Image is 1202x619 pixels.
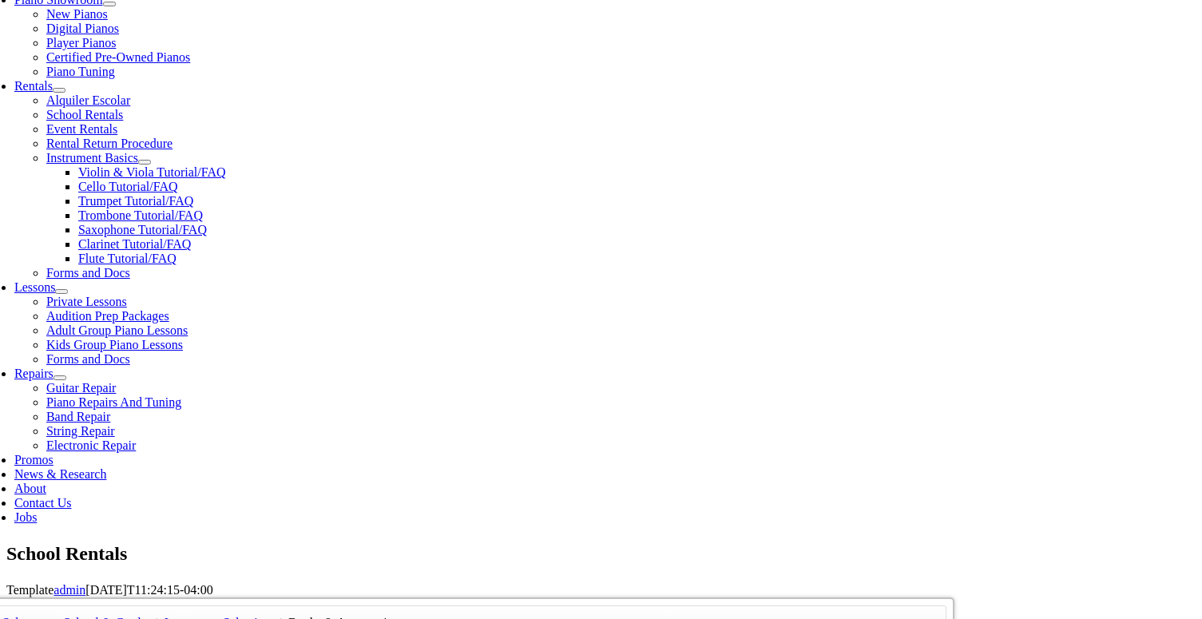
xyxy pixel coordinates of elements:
a: School Rentals [46,108,123,121]
a: Instrument Basics [46,151,138,165]
a: Forms and Docs [46,352,130,366]
a: Promos [14,453,54,466]
button: Open submenu of Instrument Basics [138,160,151,165]
a: Clarinet Tutorial/FAQ [78,237,192,251]
a: News & Research [14,467,107,481]
a: Certified Pre-Owned Pianos [46,50,190,64]
a: Jobs [14,510,37,524]
button: Open submenu of Repairs [54,375,66,380]
a: Adult Group Piano Lessons [46,323,188,337]
a: Alquiler Escolar [46,93,130,107]
a: Private Lessons [46,295,127,308]
a: Flute Tutorial/FAQ [78,252,177,265]
a: Trumpet Tutorial/FAQ [78,194,193,208]
span: [DATE]T11:24:15-04:00 [85,583,212,597]
a: Audition Prep Packages [46,309,169,323]
a: Kids Group Piano Lessons [46,338,183,351]
a: Band Repair [46,410,110,423]
a: Lessons [14,280,56,294]
a: Violin & Viola Tutorial/FAQ [78,165,226,179]
a: Rental Return Procedure [46,137,173,150]
a: New Pianos [46,7,108,21]
a: Piano Tuning [46,65,115,78]
a: Trombone Tutorial/FAQ [78,208,203,222]
span: Template [6,583,54,597]
a: admin [54,583,85,597]
button: Open submenu of Piano Showroom [103,2,116,6]
a: Player Pianos [46,36,117,50]
a: Contact Us [14,496,72,510]
a: Repairs [14,367,54,380]
a: Guitar Repair [46,381,117,395]
a: About [14,482,46,495]
button: Open submenu of Rentals [53,88,65,93]
a: Saxophone Tutorial/FAQ [78,223,207,236]
a: Rentals [14,79,53,93]
a: Piano Repairs And Tuning [46,395,181,409]
a: Event Rentals [46,122,117,136]
a: Digital Pianos [46,22,119,35]
a: Cello Tutorial/FAQ [78,180,178,193]
a: Electronic Repair [46,438,136,452]
button: Open submenu of Lessons [55,289,68,294]
a: Forms and Docs [46,266,130,280]
a: String Repair [46,424,115,438]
